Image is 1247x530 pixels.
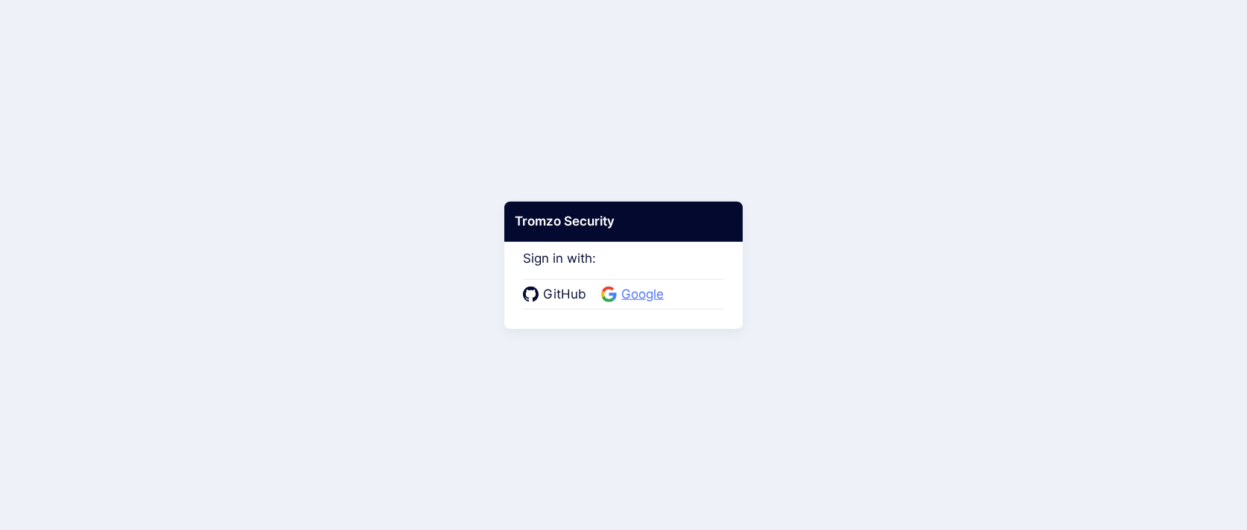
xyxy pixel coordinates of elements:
a: Google [601,285,668,304]
div: Sign in with: [523,231,724,310]
a: GitHub [523,285,591,304]
div: Tromzo Security [504,202,743,242]
span: Google [617,285,668,304]
span: GitHub [539,285,591,304]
